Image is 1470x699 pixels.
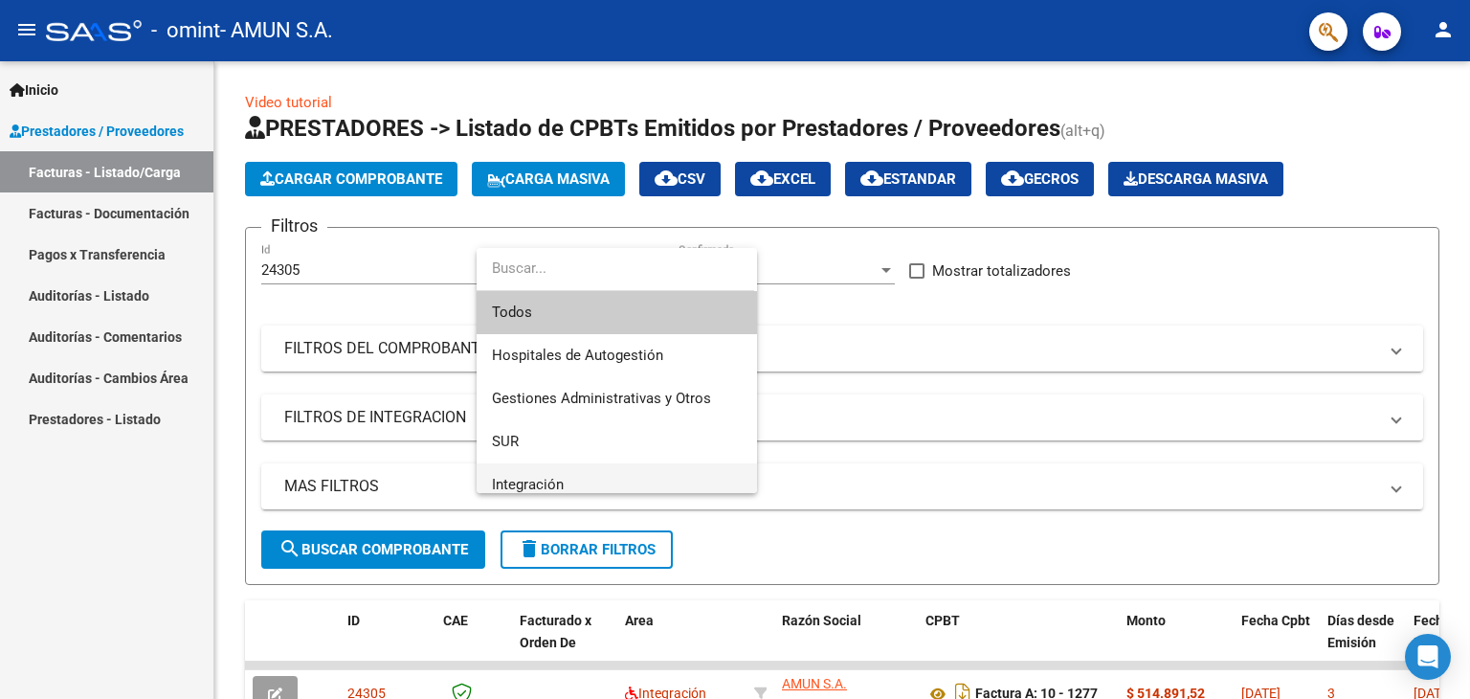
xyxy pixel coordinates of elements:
[477,247,754,290] input: dropdown search
[492,433,519,450] span: SUR
[492,347,663,364] span: Hospitales de Autogestión
[492,476,564,493] span: Integración
[1405,634,1451,680] div: Open Intercom Messenger
[492,390,711,407] span: Gestiones Administrativas y Otros
[492,291,742,334] span: Todos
